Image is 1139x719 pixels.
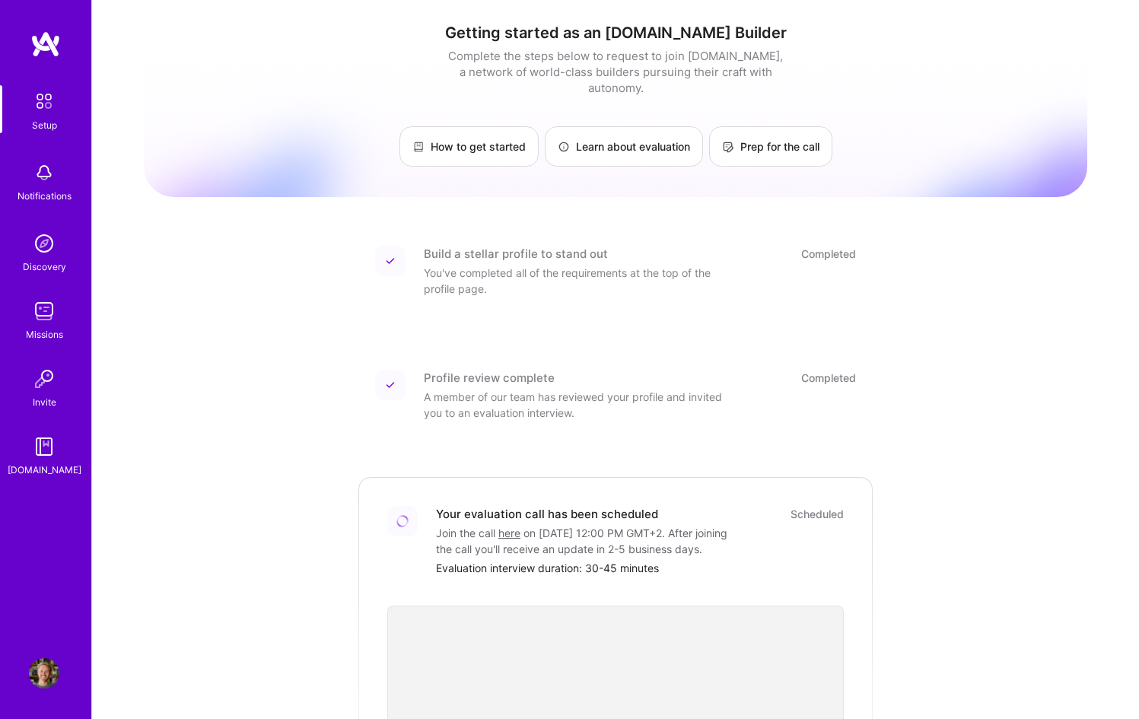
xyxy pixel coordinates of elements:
[545,126,703,167] a: Learn about evaluation
[722,141,734,153] img: Prep for the call
[29,157,59,188] img: bell
[424,370,555,386] div: Profile review complete
[29,296,59,326] img: teamwork
[558,141,570,153] img: Learn about evaluation
[801,370,856,386] div: Completed
[424,389,728,421] div: A member of our team has reviewed your profile and invited you to an evaluation interview.
[23,259,66,275] div: Discovery
[30,30,61,58] img: logo
[29,431,59,462] img: guide book
[436,525,740,557] div: Join the call on [DATE] 12:00 PM GMT+2 . After joining the call you'll receive an update in 2-5 b...
[29,364,59,394] img: Invite
[709,126,832,167] a: Prep for the call
[444,48,787,96] div: Complete the steps below to request to join [DOMAIN_NAME], a network of world-class builders purs...
[791,506,844,522] div: Scheduled
[399,126,539,167] a: How to get started
[801,246,856,262] div: Completed
[28,85,60,117] img: setup
[386,256,395,266] img: Completed
[386,380,395,390] img: Completed
[436,560,844,576] div: Evaluation interview duration: 30-45 minutes
[29,658,59,689] img: User Avatar
[412,141,425,153] img: How to get started
[25,658,63,689] a: User Avatar
[394,513,411,530] img: Loading
[498,527,520,539] a: here
[436,506,658,522] div: Your evaluation call has been scheduled
[29,228,59,259] img: discovery
[144,24,1087,42] h1: Getting started as an [DOMAIN_NAME] Builder
[424,246,608,262] div: Build a stellar profile to stand out
[8,462,81,478] div: [DOMAIN_NAME]
[424,265,728,297] div: You've completed all of the requirements at the top of the profile page.
[33,394,56,410] div: Invite
[26,326,63,342] div: Missions
[32,117,57,133] div: Setup
[17,188,72,204] div: Notifications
